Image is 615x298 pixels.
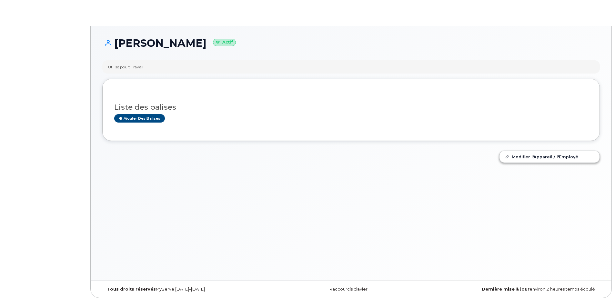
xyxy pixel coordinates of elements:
div: environ 2 heures temps écoulé [434,287,600,292]
a: Modifier l'Appareil / l'Employé [499,151,600,163]
h1: [PERSON_NAME] [102,37,600,49]
strong: Tous droits réservés [107,287,156,292]
div: MyServe [DATE]–[DATE] [102,287,268,292]
a: Raccourcis clavier [329,287,368,292]
div: Utilisé pour: Travail [108,64,143,70]
h3: Liste des balises [114,103,588,111]
small: Actif [213,39,236,46]
a: Ajouter des balises [114,114,165,122]
strong: Dernière mise à jour [482,287,529,292]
